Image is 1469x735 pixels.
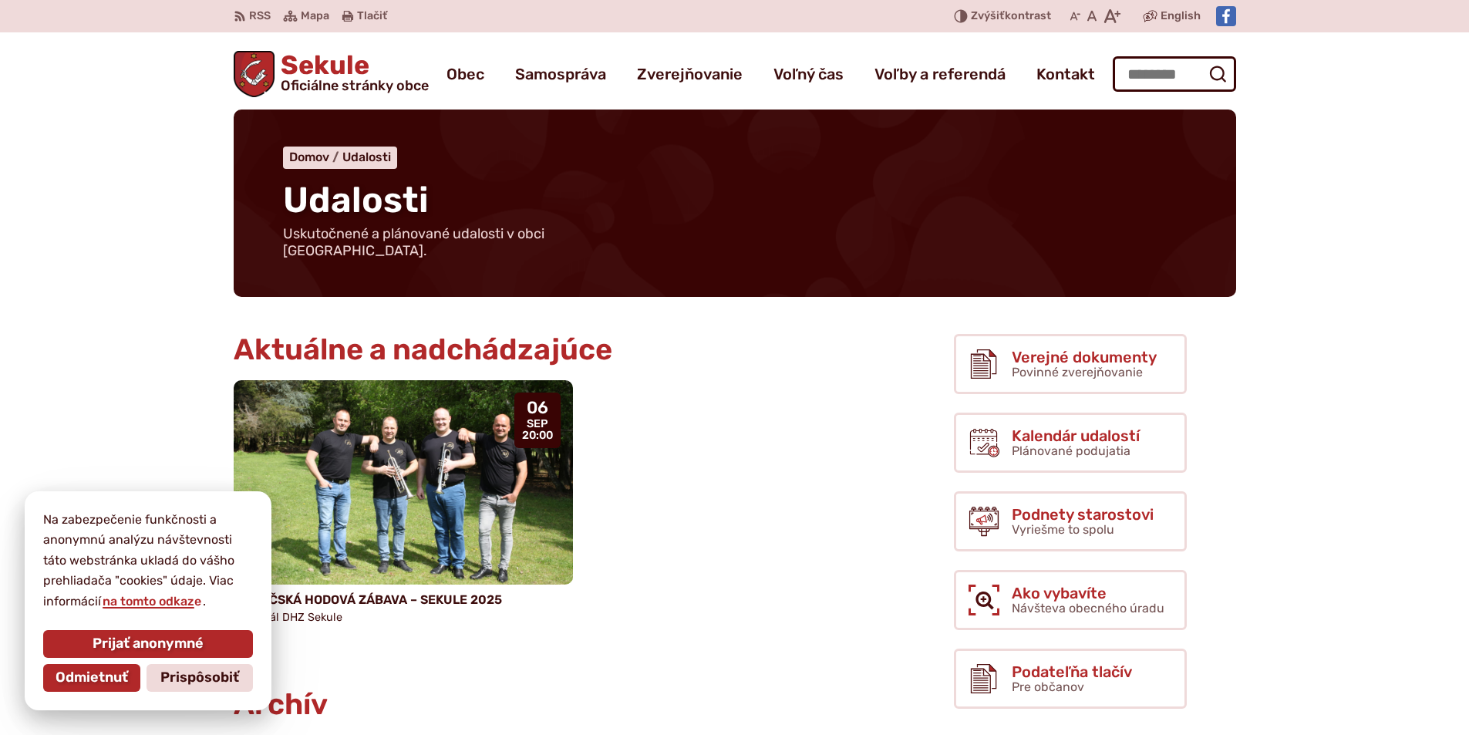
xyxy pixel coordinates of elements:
span: Podateľňa tlačív [1012,663,1132,680]
a: Verejné dokumenty Povinné zverejňovanie [954,334,1187,394]
img: Prejsť na Facebook stránku [1216,6,1236,26]
a: Voľný čas [773,52,844,96]
span: sep [522,418,553,430]
span: 06 [522,399,553,417]
span: Povinné zverejňovanie [1012,365,1143,379]
a: na tomto odkaze [101,594,203,609]
span: Oficiálne stránky obce [281,79,429,93]
span: Domov [289,150,329,164]
span: Sekule [275,52,429,93]
span: Zvýšiť [971,9,1005,22]
span: 20:00 [522,430,553,442]
span: Udalosti [283,179,429,221]
a: Zverejňovanie [637,52,743,96]
a: English [1157,7,1204,25]
p: Uskutočnené a plánované udalosti v obci [GEOGRAPHIC_DATA]. [283,226,653,259]
p: Na zabezpečenie funkčnosti a anonymnú analýzu návštevnosti táto webstránka ukladá do vášho prehli... [43,510,253,612]
a: Logo Sekule, prejsť na domovskú stránku. [234,51,430,97]
span: kontrast [971,10,1051,23]
a: Podateľňa tlačív Pre občanov [954,649,1187,709]
span: Tlačiť [357,10,387,23]
span: Prijať anonymné [93,636,204,652]
a: HASIČSKÁ HODOVÁ ZÁBAVA – SEKULE 2025 Areál DHZ Sekule 06 sep 20:00 [234,380,573,629]
span: Odmietnuť [56,669,128,686]
button: Prijať anonymné [43,630,253,658]
span: Kalendár udalostí [1012,427,1140,444]
a: Kontakt [1036,52,1095,96]
button: Odmietnuť [43,664,140,692]
span: Podnety starostovi [1012,506,1154,523]
span: English [1161,7,1201,25]
span: Prispôsobiť [160,669,239,686]
span: Ako vybavíte [1012,585,1164,602]
span: Areál DHZ Sekule [252,611,342,624]
span: Verejné dokumenty [1012,349,1157,366]
span: Vyriešme to spolu [1012,522,1114,537]
h2: Archív [234,689,905,721]
a: Kalendár udalostí Plánované podujatia [954,413,1187,473]
a: Samospráva [515,52,606,96]
span: Plánované podujatia [1012,443,1130,458]
a: Voľby a referendá [874,52,1006,96]
span: Návšteva obecného úradu [1012,601,1164,615]
a: Podnety starostovi Vyriešme to spolu [954,491,1187,551]
span: RSS [249,7,271,25]
a: Ako vybavíte Návšteva obecného úradu [954,570,1187,630]
button: Prispôsobiť [147,664,253,692]
img: Prejsť na domovskú stránku [234,51,275,97]
h2: Aktuálne a nadchádzajúce [234,334,905,366]
a: Udalosti [342,150,391,164]
span: Mapa [301,7,329,25]
a: Obec [446,52,484,96]
span: Pre občanov [1012,679,1084,694]
a: Domov [289,150,342,164]
h4: HASIČSKÁ HODOVÁ ZÁBAVA – SEKULE 2025 [240,592,567,607]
